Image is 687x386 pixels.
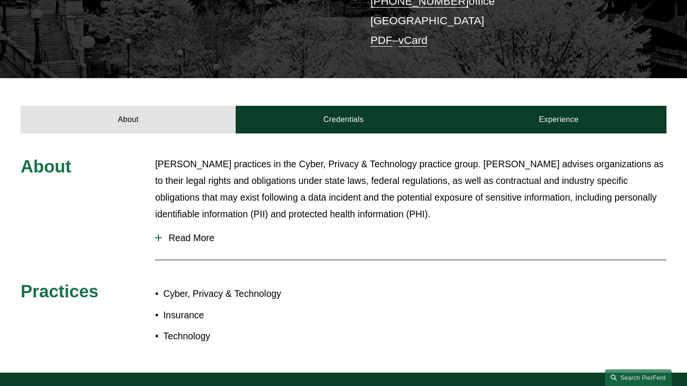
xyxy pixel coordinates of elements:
[155,156,666,223] p: [PERSON_NAME] practices in the Cyber, Privacy & Technology practice group. [PERSON_NAME] advises ...
[21,157,71,176] span: About
[21,106,236,133] a: About
[163,328,343,345] p: Technology
[163,285,343,302] p: Cyber, Privacy & Technology
[162,233,666,244] span: Read More
[155,225,666,251] button: Read More
[370,34,392,46] a: PDF
[163,307,343,324] p: Insurance
[21,282,98,301] span: Practices
[605,369,672,386] a: Search this site
[451,106,666,133] a: Experience
[236,106,451,133] a: Credentials
[398,34,427,46] a: vCard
